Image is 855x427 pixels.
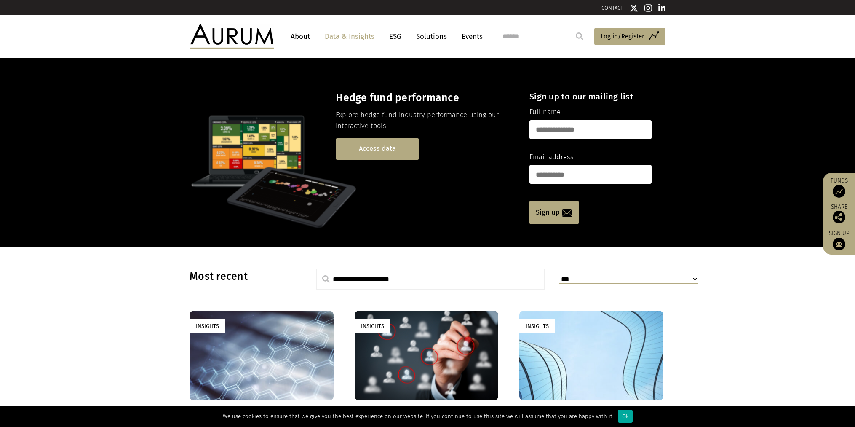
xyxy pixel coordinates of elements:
[644,4,652,12] img: Instagram icon
[336,110,515,132] p: Explore hedge fund industry performance using our interactive tools.
[601,5,623,11] a: CONTACT
[601,31,644,41] span: Log in/Register
[321,29,379,44] a: Data & Insights
[618,410,633,423] div: Ok
[336,138,419,160] a: Access data
[412,29,451,44] a: Solutions
[190,270,295,283] h3: Most recent
[833,238,845,250] img: Sign up to our newsletter
[190,24,274,49] img: Aurum
[336,91,515,104] h3: Hedge fund performance
[833,185,845,198] img: Access Funds
[385,29,406,44] a: ESG
[286,29,314,44] a: About
[355,319,390,333] div: Insights
[827,230,851,250] a: Sign up
[571,28,588,45] input: Submit
[827,177,851,198] a: Funds
[594,28,665,46] a: Log in/Register
[529,201,579,224] a: Sign up
[519,319,555,333] div: Insights
[630,4,638,12] img: Twitter icon
[529,91,652,102] h4: Sign up to our mailing list
[190,319,225,333] div: Insights
[833,211,845,223] img: Share this post
[562,209,572,217] img: email-icon
[322,275,330,283] img: search.svg
[457,29,483,44] a: Events
[827,204,851,223] div: Share
[658,4,666,12] img: Linkedin icon
[529,152,574,163] label: Email address
[529,107,561,118] label: Full name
